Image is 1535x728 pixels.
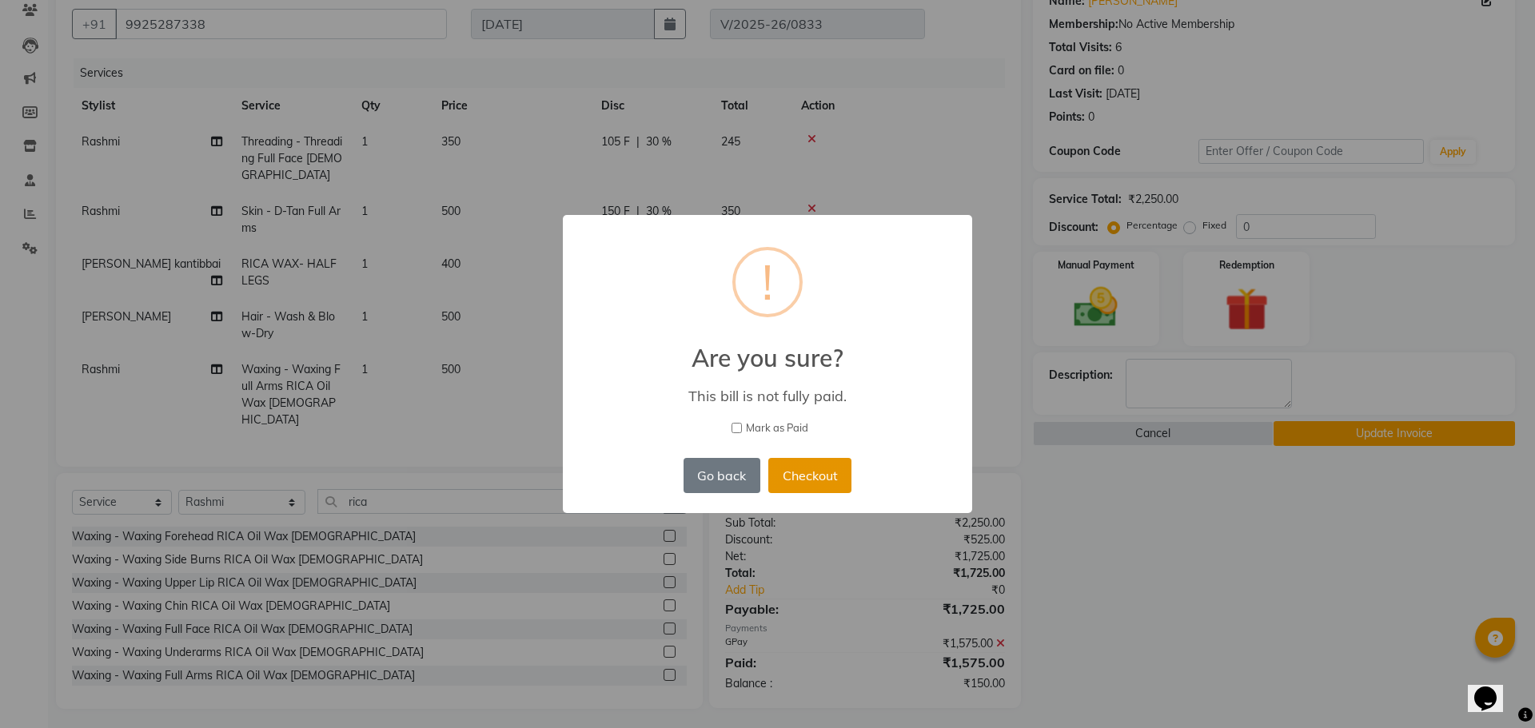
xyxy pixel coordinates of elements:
[746,420,808,436] span: Mark as Paid
[762,250,773,314] div: !
[563,324,972,372] h2: Are you sure?
[732,423,742,433] input: Mark as Paid
[684,458,760,493] button: Go back
[1468,664,1519,712] iframe: chat widget
[586,387,949,405] div: This bill is not fully paid.
[768,458,851,493] button: Checkout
